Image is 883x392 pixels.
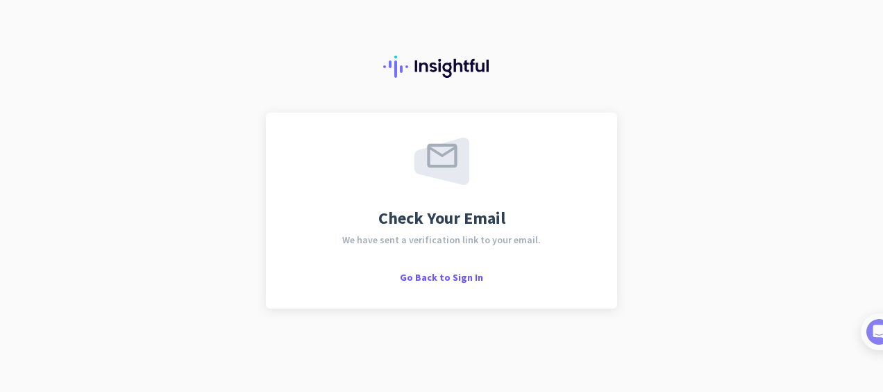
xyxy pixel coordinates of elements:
[414,138,469,185] img: email-sent
[400,271,483,284] span: Go Back to Sign In
[378,210,505,227] span: Check Your Email
[342,235,541,245] span: We have sent a verification link to your email.
[383,56,500,78] img: Insightful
